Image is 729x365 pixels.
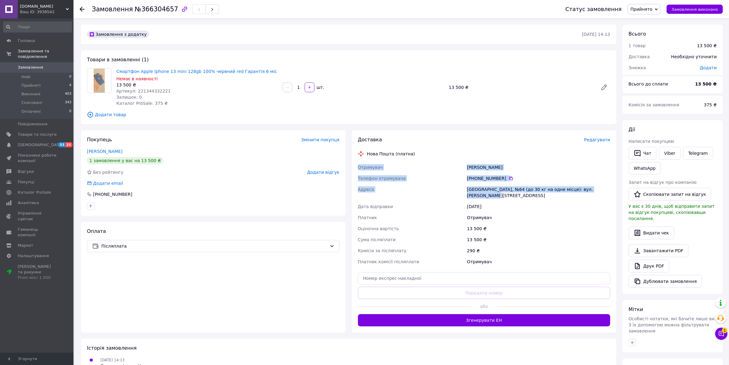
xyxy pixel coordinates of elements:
div: Необхідно уточнити [667,50,720,63]
span: Платник комісії післяплати [358,259,419,264]
span: Платник [358,215,377,220]
div: Замовлення з додатку [87,31,149,38]
span: Дата відправки [358,204,393,209]
div: Отримувач [466,256,611,267]
div: 290 ₴ [466,245,611,256]
div: Статус замовлення [566,6,622,12]
span: Історія замовлення [87,345,137,351]
a: Смартфон Apple Iphone 13 mini 128gb 100% червний red Гарантія 6 міс [116,69,277,74]
span: Залишок: 0 [116,95,142,100]
span: Додати товар [87,111,610,118]
span: Отримувач [358,165,383,170]
span: Немає в наявності [116,76,158,81]
div: 13 500 ₴ [446,83,596,92]
a: [PERSON_NAME] [87,149,122,154]
span: Оплачені [21,109,41,114]
span: Нові [21,74,30,80]
div: Prom мікс 1 000 [18,275,57,280]
button: Скопіювати запит на відгук [629,188,711,201]
span: Післяплата [101,243,327,249]
span: Доставка [629,54,650,59]
span: або [472,303,497,310]
a: Telegram [683,147,713,160]
span: Комісія за замовлення [629,102,679,107]
span: Відгуки [18,169,34,174]
span: Прийнято [630,7,652,12]
span: Налаштування [18,253,49,259]
span: [PERSON_NAME] та рахунки [18,264,57,281]
span: 1 товар [629,43,646,48]
span: Показники роботи компанії [18,153,57,164]
img: Смартфон Apple Iphone 13 mini 128gb 100% червний red Гарантія 6 міс [94,69,105,93]
span: У вас є 30 днів, щоб відправити запит на відгук покупцеві, скопіювавши посилання. [629,204,715,221]
div: Нова Пошта (платна) [366,151,417,157]
span: Замовлення виконано [671,7,718,12]
a: Viber [659,147,680,160]
div: Додати email [92,180,124,186]
div: 13 500 ₴ [116,82,278,88]
span: Знижка [629,65,646,70]
span: Скасовані [21,100,42,105]
span: Редагувати [584,137,610,142]
span: Сума післяплати [358,237,396,242]
button: Дублювати замовлення [629,275,702,288]
span: 0 [69,109,71,114]
span: rgp.apple.ua [20,4,66,9]
button: Чат з покупцем1 [715,328,727,340]
span: Комісія за післяплату [358,248,407,253]
div: [GEOGRAPHIC_DATA], №64 (до 30 кг на одне місце): вул. [PERSON_NAME][STREET_ADDRESS] [466,184,611,201]
span: Замовлення [18,65,43,70]
span: Каталог ProSale: 375 ₴ [116,101,168,106]
span: Прийняті [21,83,40,88]
span: Всього до сплати [629,82,668,86]
div: 1 замовлення у вас на 13 500 ₴ [87,157,163,164]
span: Гаманець компанії [18,227,57,238]
span: Замовлення та повідомлення [18,48,73,59]
a: WhatsApp [629,162,661,174]
span: Запит на відгук про компанію [629,180,697,185]
div: [PHONE_NUMBER] [92,191,133,197]
span: 0 [69,74,71,80]
input: Номер експрес-накладної [358,272,611,284]
span: Додати [700,65,717,70]
span: Оціночна вартість [358,226,399,231]
span: 375 ₴ [704,102,717,107]
button: Згенерувати ЕН [358,314,611,326]
span: Мітки [629,306,643,312]
span: 25 [65,142,72,147]
button: Видати чек [629,226,674,239]
div: 13 500 ₴ [466,223,611,234]
span: №366304657 [135,6,178,13]
div: Отримувач [466,212,611,223]
div: Ваш ID: 3938542 [20,9,73,15]
span: Аналітика [18,200,39,206]
span: 4 [69,83,71,88]
div: Додати email [86,180,124,186]
span: Змінити покупця [301,137,340,142]
span: Товари в замовленні (1) [87,57,149,63]
span: [DATE] 14:13 [100,358,125,362]
span: Товари та послуги [18,132,57,137]
span: [DEMOGRAPHIC_DATA] [18,142,63,148]
span: Всього [629,31,646,37]
span: Виконані [21,91,40,97]
span: Дії [629,127,635,132]
a: Редагувати [598,81,610,93]
input: Пошук [3,21,72,32]
a: Завантажити PDF [629,244,689,257]
span: Замовлення [92,6,133,13]
a: Друк PDF [629,260,669,272]
div: 13 500 ₴ [466,234,611,245]
span: Адреса [358,187,374,192]
span: Управління сайтом [18,211,57,222]
span: Без рейтингу [93,170,123,175]
time: [DATE] 14:13 [582,32,610,37]
div: 13 500 ₴ [697,43,717,49]
b: 13 500 ₴ [695,82,717,86]
span: Маркет [18,243,33,248]
button: Замовлення виконано [667,5,723,14]
span: Доставка [358,137,382,143]
span: 343 [65,100,71,105]
span: Особисті нотатки, які бачите лише ви. З їх допомогою можна фільтрувати замовлення [629,316,716,333]
span: Написати покупцеві [629,139,674,144]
